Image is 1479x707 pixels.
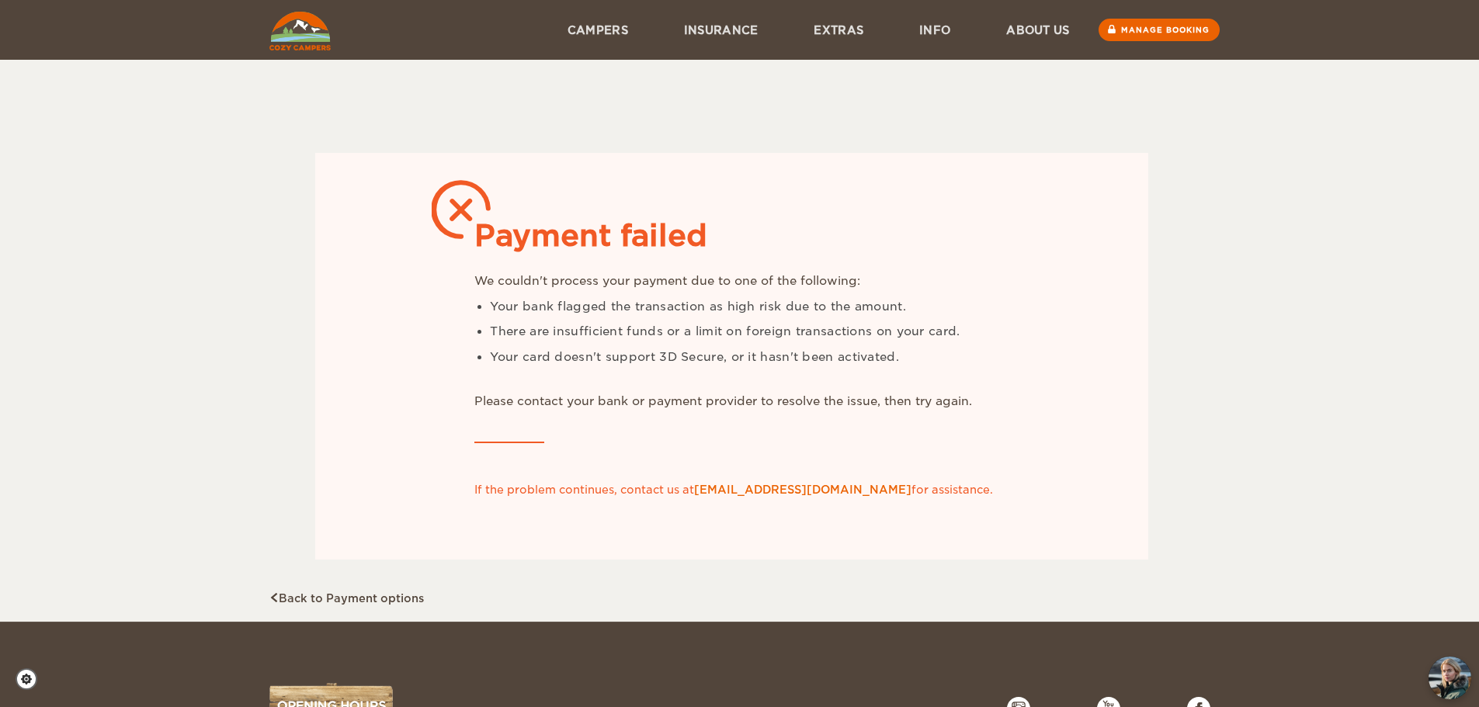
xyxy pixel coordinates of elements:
[474,272,996,411] div: We couldn't process your payment due to one of the following: Please contact your bank or payment...
[490,348,996,366] li: Your card doesn't support 3D Secure, or it hasn't been activated.
[1099,19,1220,41] a: Manage booking
[269,592,424,605] a: Back to Payment options
[490,323,996,341] li: There are insufficient funds or a limit on foreign transactions on your card.
[694,483,911,496] a: [EMAIL_ADDRESS][DOMAIN_NAME]
[474,482,1012,497] div: If the problem continues, contact us at for assistance.
[474,215,996,257] div: Payment failed
[490,298,996,316] li: Your bank flagged the transaction as high risk due to the amount.
[1429,657,1471,699] button: chat-button
[16,668,47,690] a: Cookie settings
[1429,657,1471,699] img: Freyja at Cozy Campers
[269,12,331,50] img: Cozy Campers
